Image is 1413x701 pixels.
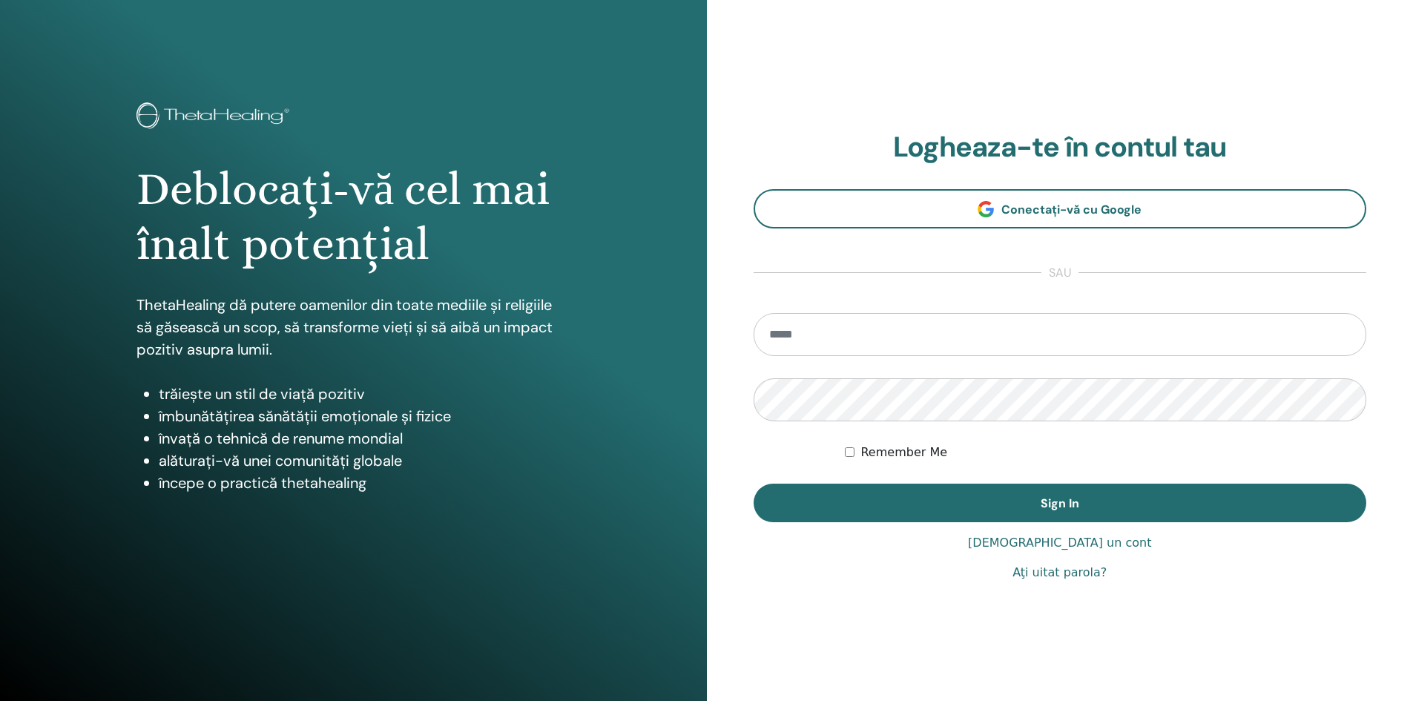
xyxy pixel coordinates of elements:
[1041,264,1078,282] span: sau
[159,450,570,472] li: alăturați-vă unei comunități globale
[159,383,570,405] li: trăiește un stil de viață pozitiv
[136,162,570,272] h1: Deblocați-vă cel mai înalt potențial
[136,294,570,361] p: ThetaHealing dă putere oamenilor din toate mediile și religiile să găsească un scop, să transform...
[845,444,1366,461] div: Keep me authenticated indefinitely or until I manually logout
[1041,496,1079,511] span: Sign In
[754,131,1367,165] h2: Logheaza-te în contul tau
[968,534,1151,552] a: [DEMOGRAPHIC_DATA] un cont
[159,472,570,494] li: începe o practică thetahealing
[754,189,1367,228] a: Conectați-vă cu Google
[159,405,570,427] li: îmbunătățirea sănătății emoționale și fizice
[1001,202,1142,217] span: Conectați-vă cu Google
[754,484,1367,522] button: Sign In
[159,427,570,450] li: învață o tehnică de renume mondial
[1012,564,1107,582] a: Aţi uitat parola?
[860,444,947,461] label: Remember Me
